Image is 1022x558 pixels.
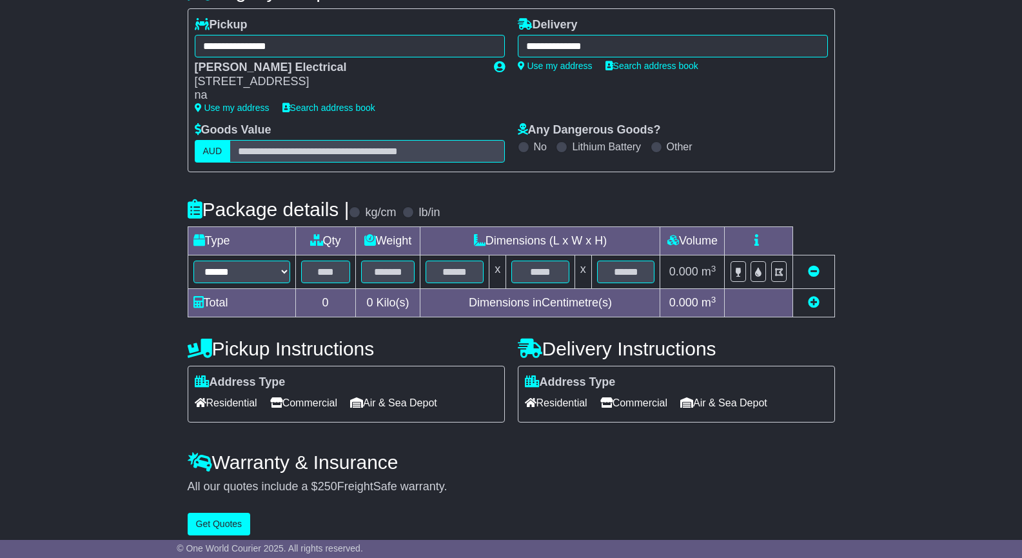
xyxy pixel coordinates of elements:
[188,480,835,494] div: All our quotes include a $ FreightSafe warranty.
[489,255,506,289] td: x
[195,123,271,137] label: Goods Value
[518,61,593,71] a: Use my address
[534,141,547,153] label: No
[572,141,641,153] label: Lithium Battery
[518,123,661,137] label: Any Dangerous Goods?
[365,206,396,220] label: kg/cm
[600,393,667,413] span: Commercial
[680,393,767,413] span: Air & Sea Depot
[188,452,835,473] h4: Warranty & Insurance
[188,227,295,255] td: Type
[195,75,481,89] div: [STREET_ADDRESS]
[195,140,231,163] label: AUD
[711,295,716,304] sup: 3
[808,265,820,278] a: Remove this item
[575,255,591,289] td: x
[195,393,257,413] span: Residential
[195,61,481,75] div: [PERSON_NAME] Electrical
[669,265,698,278] span: 0.000
[188,338,505,359] h4: Pickup Instructions
[195,103,270,113] a: Use my address
[188,513,251,535] button: Get Quotes
[605,61,698,71] a: Search address book
[669,296,698,309] span: 0.000
[418,206,440,220] label: lb/in
[702,296,716,309] span: m
[177,543,363,553] span: © One World Courier 2025. All rights reserved.
[660,227,725,255] td: Volume
[188,199,349,220] h4: Package details |
[420,289,660,317] td: Dimensions in Centimetre(s)
[518,338,835,359] h4: Delivery Instructions
[195,18,248,32] label: Pickup
[318,480,337,493] span: 250
[667,141,693,153] label: Other
[808,296,820,309] a: Add new item
[420,227,660,255] td: Dimensions (L x W x H)
[525,375,616,390] label: Address Type
[711,264,716,274] sup: 3
[366,296,373,309] span: 0
[355,289,420,317] td: Kilo(s)
[195,88,481,103] div: na
[525,393,587,413] span: Residential
[350,393,437,413] span: Air & Sea Depot
[270,393,337,413] span: Commercial
[295,227,355,255] td: Qty
[188,289,295,317] td: Total
[355,227,420,255] td: Weight
[295,289,355,317] td: 0
[195,375,286,390] label: Address Type
[518,18,578,32] label: Delivery
[282,103,375,113] a: Search address book
[702,265,716,278] span: m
